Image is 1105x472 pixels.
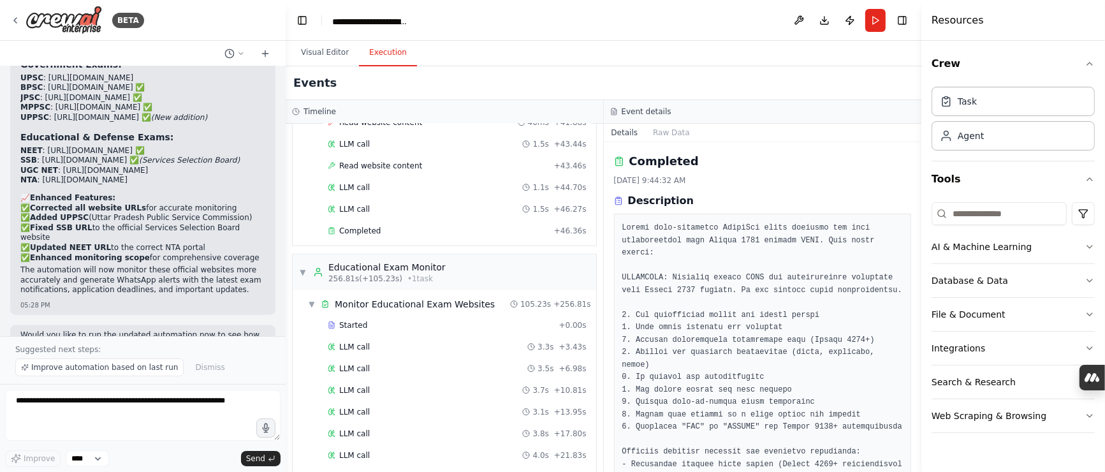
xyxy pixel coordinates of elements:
span: Improve [24,454,55,464]
em: (New addition) [151,113,207,122]
div: File & Document [932,308,1006,321]
button: AI & Machine Learning [932,230,1095,263]
strong: Enhanced Features: [30,193,115,202]
span: + 46.27s [554,204,587,214]
li: : [URL][DOMAIN_NAME] [20,175,265,186]
li: : [URL][DOMAIN_NAME] ✅ [20,103,265,113]
nav: breadcrumb [332,15,409,25]
button: Improve automation based on last run [15,358,184,376]
span: Started [339,320,367,330]
button: Raw Data [645,124,698,142]
span: Read website content [339,161,422,171]
span: 1.5s [532,139,548,149]
button: Visual Editor [291,40,359,66]
div: Agent [958,129,984,142]
li: : [URL][DOMAIN_NAME] [20,166,265,176]
strong: UPSC [20,73,43,82]
button: Click to speak your automation idea [256,418,275,438]
strong: UPPSC [20,113,49,122]
div: [DATE] 9:44:32 AM [614,175,912,186]
span: LLM call [339,182,370,193]
strong: BPSC [20,83,43,92]
span: 105.23s [520,299,551,309]
div: Crew [932,82,1095,161]
button: Crew [932,46,1095,82]
span: Dismiss [195,362,224,372]
h4: Resources [932,13,984,28]
strong: Fixed SSB URL [30,223,92,232]
li: : [URL][DOMAIN_NAME] ✅ [20,113,265,123]
li: : [URL][DOMAIN_NAME] [20,73,265,84]
span: 3.7s [532,385,548,395]
span: LLM call [339,407,370,417]
span: + 3.43s [559,342,586,352]
span: 256.81s (+105.23s) [328,274,402,284]
span: + 21.83s [554,450,587,461]
strong: NTA [20,175,38,184]
span: 1.5s [532,204,548,214]
strong: Corrected all website URLs [30,203,146,212]
span: 3.3s [538,342,553,352]
strong: SSB [20,156,37,165]
span: + 44.70s [554,182,587,193]
span: Completed [339,226,381,236]
div: AI & Machine Learning [932,240,1032,253]
li: : [URL][DOMAIN_NAME] ✅ [20,156,265,166]
span: + 0.00s [559,320,586,330]
em: (Services Selection Board) [139,156,240,165]
span: + 43.46s [554,161,587,171]
span: LLM call [339,429,370,439]
span: LLM call [339,385,370,395]
span: LLM call [339,342,370,352]
button: Integrations [932,332,1095,365]
span: LLM call [339,139,370,149]
strong: Educational & Defense Exams: [20,132,174,142]
span: + 17.80s [554,429,587,439]
li: : [URL][DOMAIN_NAME] ✅ [20,146,265,156]
button: Dismiss [189,358,231,376]
h3: Timeline [304,107,336,117]
div: Educational Exam Monitor [328,261,446,274]
li: : [URL][DOMAIN_NAME] ✅ [20,83,265,93]
strong: Added UPPSC [30,213,89,222]
span: ▼ [308,299,316,309]
strong: Updated NEET URL [30,243,111,252]
p: Suggested next steps: [15,344,270,355]
span: + 10.81s [554,385,587,395]
div: Monitor Educational Exam Websites [335,298,495,311]
span: + 43.44s [554,139,587,149]
button: Execution [359,40,417,66]
div: Database & Data [932,274,1008,287]
button: Improve [5,450,61,467]
h3: Description [628,193,694,209]
span: ▼ [299,267,307,277]
div: Web Scraping & Browsing [932,409,1046,422]
span: + 6.98s [559,364,586,374]
span: + 46.36s [554,226,587,236]
div: BETA [112,13,144,28]
strong: NEET [20,146,43,155]
button: Hide right sidebar [893,11,911,29]
button: Start a new chat [255,46,275,61]
span: + 13.95s [554,407,587,417]
span: Send [246,454,265,464]
span: LLM call [339,204,370,214]
p: The automation will now monitor these official websites more accurately and generate WhatsApp ale... [20,265,265,295]
button: Web Scraping & Browsing [932,399,1095,432]
div: Task [958,95,977,108]
strong: Enhanced monitoring scope [30,253,150,262]
span: 1.1s [532,182,548,193]
h2: 📈 [20,193,265,203]
span: 3.1s [532,407,548,417]
button: Tools [932,161,1095,197]
h2: Completed [629,152,699,170]
strong: UGC NET [20,166,58,175]
button: Database & Data [932,264,1095,297]
strong: Government Exams: [20,59,122,70]
button: File & Document [932,298,1095,331]
button: Search & Research [932,365,1095,399]
h3: Event details [622,107,671,117]
span: • 1 task [407,274,433,284]
p: Would you like to run the updated automation now to see how it generates WhatsApp alerts with the... [20,330,265,360]
span: LLM call [339,450,370,461]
